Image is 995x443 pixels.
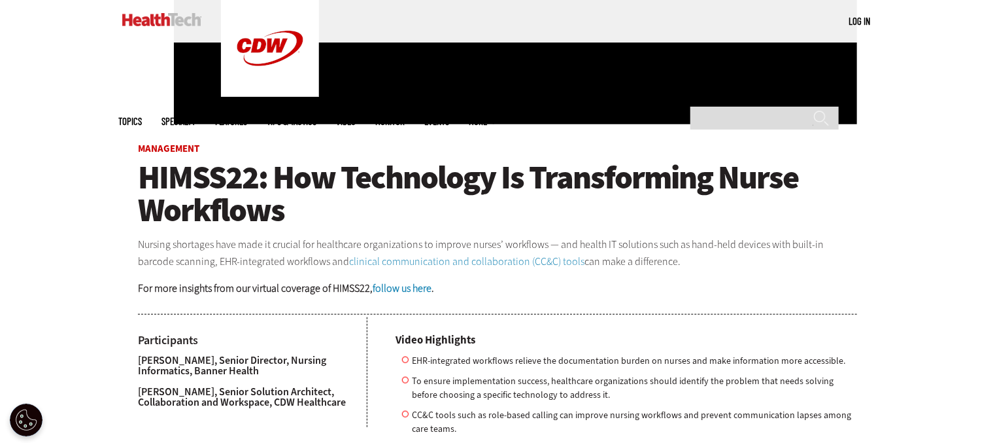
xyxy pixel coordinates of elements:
[138,281,373,295] strong: For more insights from our virtual coverage of HIMSS22,
[267,116,316,126] a: Tips & Tactics
[215,116,247,126] a: Features
[118,116,142,126] span: Topics
[221,86,319,100] a: CDW
[849,14,870,28] div: User menu
[424,116,449,126] a: Events
[138,387,367,408] p: [PERSON_NAME], Senior Solution Architect, Collaboration and Workspace, CDW Healthcare
[375,116,405,126] a: MonITor
[138,334,367,346] h4: Participants
[373,281,431,295] a: follow us here
[402,354,857,368] li: EHR-integrated workflows relieve the documentation burden on nurses and make information more acc...
[849,15,870,27] a: Log in
[402,408,857,436] li: CC&C tools such as role-based calling can improve nursing workflows and prevent communication lap...
[122,13,201,26] img: Home
[336,116,356,126] a: Video
[10,404,42,436] div: Cookie Settings
[138,355,367,376] p: [PERSON_NAME], Senior Director, Nursing Informatics, Banner Health
[396,334,857,346] h4: Video Highlights
[431,281,434,295] strong: .
[469,116,496,126] span: More
[161,116,195,126] span: Specialty
[138,142,199,155] a: Management
[402,374,857,402] li: To ensure implementation success, healthcare organizations should identify the problem that needs...
[138,156,798,232] span: HIMSS22: How Technology Is Transforming Nurse Workflows
[349,255,584,268] a: clinical communication and collaboration (CC&C) tools
[138,236,857,270] p: Nursing shortages have made it crucial for healthcare organizations to improve nurses’ workflows ...
[10,404,42,436] button: Open Preferences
